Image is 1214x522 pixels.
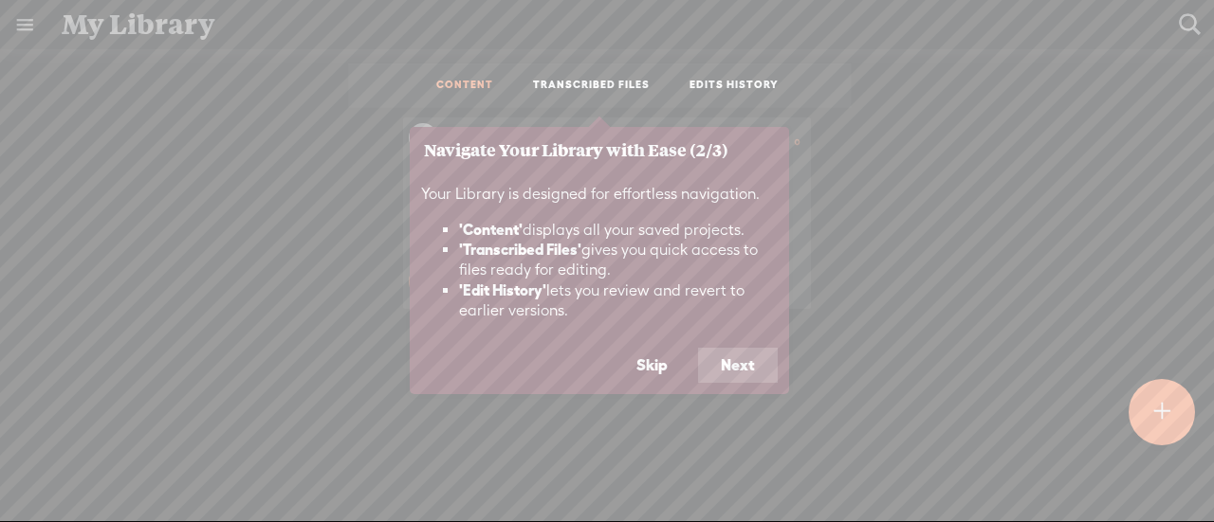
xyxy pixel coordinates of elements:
[698,348,778,384] button: Next
[459,280,778,321] li: lets you review and revert to earlier versions.
[459,221,523,238] b: 'Content'
[436,78,493,94] a: CONTENT
[533,78,650,94] a: TRANSCRIBED FILES
[614,348,690,384] button: Skip
[459,281,546,298] b: 'Edit History'
[410,173,789,348] div: Your Library is designed for effortless navigation.
[459,241,581,258] b: 'Transcribed Files'
[459,240,778,280] li: gives you quick access to files ready for editing.
[424,141,775,159] h3: Navigate Your Library with Ease (2/3)
[459,220,778,241] li: displays all your saved projects.
[690,78,779,94] a: EDITS HISTORY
